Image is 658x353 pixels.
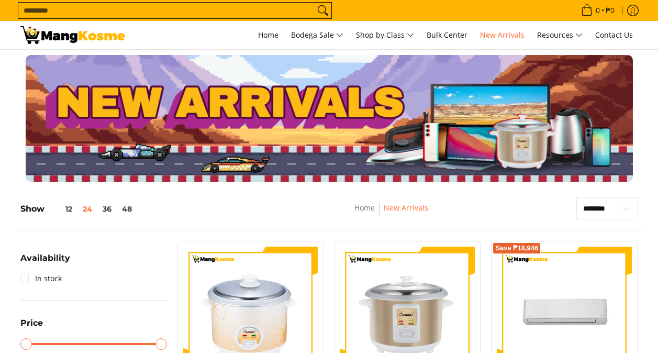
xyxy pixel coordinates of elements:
[20,26,125,44] img: New Arrivals: Fresh Release from The Premium Brands l Mang Kosme
[537,29,583,42] span: Resources
[136,21,638,49] nav: Main Menu
[480,30,525,40] span: New Arrivals
[44,205,77,213] button: 12
[427,30,467,40] span: Bulk Center
[356,29,414,42] span: Shop by Class
[20,319,43,327] span: Price
[258,30,278,40] span: Home
[475,21,530,49] a: New Arrivals
[20,204,137,214] h5: Show
[590,21,638,49] a: Contact Us
[595,30,633,40] span: Contact Us
[354,203,375,213] a: Home
[604,7,616,14] span: ₱0
[20,270,62,287] a: In stock
[284,202,498,225] nav: Breadcrumbs
[20,319,43,335] summary: Open
[20,254,70,262] span: Availability
[253,21,284,49] a: Home
[97,205,117,213] button: 36
[77,205,97,213] button: 24
[291,29,343,42] span: Bodega Sale
[286,21,349,49] a: Bodega Sale
[315,3,331,18] button: Search
[384,203,428,213] a: New Arrivals
[594,7,601,14] span: 0
[495,245,538,251] span: Save ₱18,946
[117,205,137,213] button: 48
[20,254,70,270] summary: Open
[351,21,419,49] a: Shop by Class
[421,21,473,49] a: Bulk Center
[578,5,618,16] span: •
[532,21,588,49] a: Resources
